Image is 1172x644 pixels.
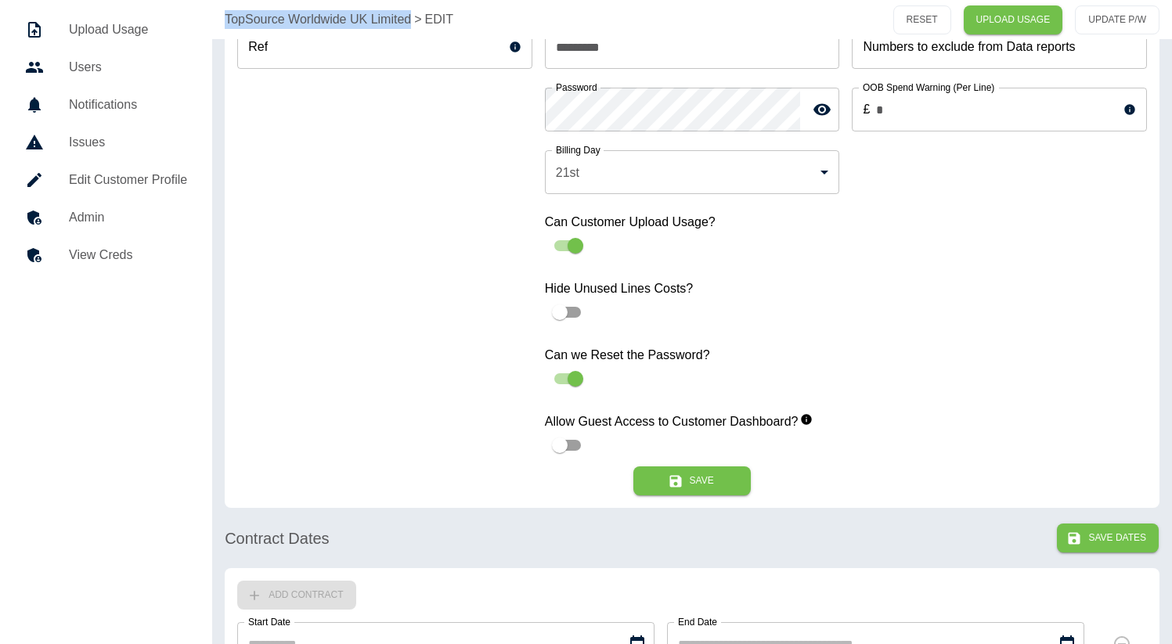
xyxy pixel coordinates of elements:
label: Hide Unused Lines Costs? [545,279,840,297]
label: Billing Day [556,143,600,157]
label: OOB Spend Warning (Per Line) [863,81,994,94]
label: Can we Reset the Password? [545,346,840,364]
label: Start Date [248,615,290,628]
h5: Edit Customer Profile [69,171,187,189]
p: £ [863,100,870,119]
h5: Issues [69,133,187,152]
button: toggle password visibility [806,94,838,125]
a: Edit Customer Profile [13,161,200,199]
h5: Admin [69,208,187,227]
button: Save Dates [1057,523,1159,552]
button: Save [633,466,751,495]
div: 21st [545,150,840,194]
button: RESET [893,5,951,34]
svg: This is a unique reference for your use - it can be anything [509,41,521,53]
a: Upload Usage [13,11,200,49]
label: Allow Guest Access to Customer Dashboard? [545,412,840,430]
a: Issues [13,124,200,161]
h5: Upload Usage [69,20,187,39]
a: UPLOAD USAGE [964,5,1063,34]
a: EDIT [425,10,453,29]
label: Password [556,81,597,94]
a: Users [13,49,200,86]
a: View Creds [13,236,200,274]
h6: Contract Dates [225,526,329,551]
h5: View Creds [69,246,187,264]
p: > [414,10,421,29]
svg: This sets the warning limit for each line’s Out-of-Bundle usage and usage exceeding the limit wil... [1123,103,1136,116]
button: UPDATE P/W [1075,5,1159,34]
label: End Date [678,615,717,628]
h5: Notifications [69,95,187,114]
a: TopSource Worldwide UK Limited [225,10,411,29]
h5: Users [69,58,187,77]
label: Can Customer Upload Usage? [545,213,840,231]
svg: When enabled, this allows guest users to view your customer dashboards. [800,413,813,426]
a: Notifications [13,86,200,124]
a: Admin [13,199,200,236]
